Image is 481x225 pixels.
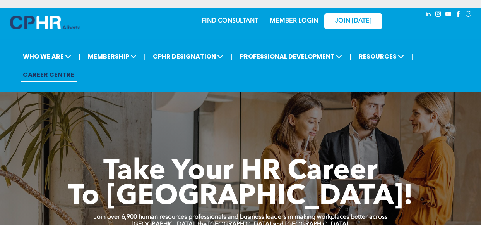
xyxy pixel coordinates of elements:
a: linkedin [424,10,433,20]
a: CAREER CENTRE [21,67,77,82]
a: youtube [444,10,453,20]
a: Social network [464,10,473,20]
li: | [349,48,351,64]
span: Take Your HR Career [103,158,378,186]
span: RESOURCES [356,49,406,64]
span: To [GEOGRAPHIC_DATA]! [68,183,413,211]
a: FIND CONSULTANT [202,18,258,24]
span: CPHR DESIGNATION [151,49,226,64]
span: MEMBERSHIP [86,49,139,64]
li: | [231,48,233,64]
a: MEMBER LOGIN [270,18,318,24]
a: facebook [454,10,463,20]
li: | [411,48,413,64]
a: instagram [434,10,443,20]
a: JOIN [DATE] [324,13,382,29]
img: A blue and white logo for cp alberta [10,16,80,29]
span: PROFESSIONAL DEVELOPMENT [238,49,344,64]
span: JOIN [DATE] [335,17,371,25]
li: | [79,48,80,64]
li: | [144,48,146,64]
span: WHO WE ARE [21,49,74,64]
strong: Join over 6,900 human resources professionals and business leaders in making workplaces better ac... [94,214,387,220]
